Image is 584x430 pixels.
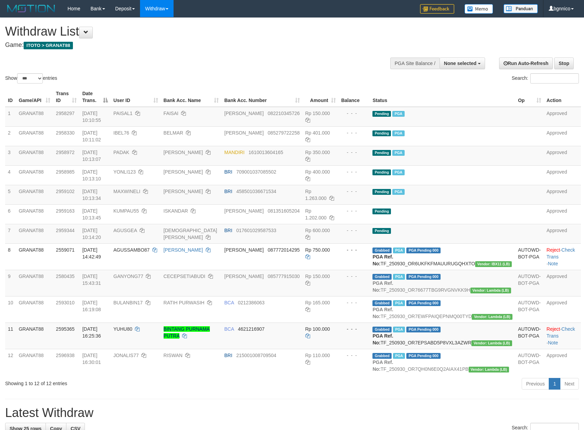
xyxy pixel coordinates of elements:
a: Reject [547,326,560,332]
span: Pending [372,228,391,234]
span: JONALIS77 [113,353,139,358]
span: Grabbed [372,300,392,306]
td: TF_250930_OR6UKFKFMAUURUGQHXTO [370,243,515,270]
span: KUMPAU55 [113,208,139,214]
span: ITOTO > GRANAT88 [24,42,73,49]
a: RISWAN [164,353,182,358]
div: PGA Site Balance / [390,58,440,69]
td: GRANAT88 [16,165,53,185]
div: - - - [341,188,367,195]
span: 2580435 [56,274,75,279]
img: Feedback.jpg [420,4,454,14]
span: Rp 150.000 [305,111,330,116]
span: Rp 150.000 [305,274,330,279]
h4: Game: [5,42,382,49]
b: PGA Ref. No: [372,333,393,345]
input: Search: [530,73,579,84]
span: PAISAL1 [113,111,132,116]
a: Note [548,340,558,345]
a: [PERSON_NAME] [164,169,203,175]
span: PADAK [113,150,129,155]
a: Reject [547,247,560,253]
td: GRANAT88 [16,296,53,322]
span: YONLI123 [113,169,136,175]
div: - - - [341,110,367,117]
td: GRANAT88 [16,322,53,349]
td: GRANAT88 [16,107,53,127]
div: - - - [341,149,367,156]
span: BRI [224,353,232,358]
span: 2595365 [56,326,75,332]
th: Bank Acc. Number: activate to sort column ascending [221,87,302,107]
span: [DATE] 16:30:01 [82,353,101,365]
span: Grabbed [372,274,392,280]
span: Marked by bgndany [393,327,405,332]
td: Approved [544,296,581,322]
span: [DATE] 16:19:08 [82,300,101,312]
td: · · [544,243,581,270]
span: 2959102 [56,189,75,194]
a: Run Auto-Refresh [499,58,553,69]
th: Action [544,87,581,107]
b: PGA Ref. No: [372,254,393,266]
td: AUTOWD-BOT-PGA [515,243,544,270]
td: 5 [5,185,16,204]
a: [PERSON_NAME] [164,247,203,253]
span: Vendor URL: https://dashboard.q2checkout.com/secure [469,367,509,372]
div: - - - [341,326,367,332]
b: PGA Ref. No: [372,280,393,293]
a: FAISAI [164,111,179,116]
td: Approved [544,185,581,204]
span: Pending [372,150,391,156]
span: Copy 087772014295 to clipboard [268,247,300,253]
span: Rp 401.000 [305,130,330,136]
td: Approved [544,349,581,375]
span: 2958297 [56,111,75,116]
span: 2958330 [56,130,75,136]
span: [DATE] 10:11:02 [82,130,101,142]
img: panduan.png [504,4,538,13]
td: GRANAT88 [16,204,53,224]
span: PGA Pending [406,353,441,359]
span: Copy 017601029587533 to clipboard [236,228,276,233]
td: 10 [5,296,16,322]
div: - - - [341,227,367,234]
span: [DATE] 10:14:20 [82,228,101,240]
th: ID [5,87,16,107]
span: [DATE] 10:13:07 [82,150,101,162]
th: Status [370,87,515,107]
button: None selected [440,58,485,69]
b: PGA Ref. No: [372,307,393,319]
td: Approved [544,146,581,165]
span: Rp 1.202.000 [305,208,327,220]
span: None selected [444,61,477,66]
a: Previous [522,378,549,390]
td: GRANAT88 [16,224,53,243]
a: ISKANDAR [164,208,188,214]
span: 2559071 [56,247,75,253]
span: Copy 458501036671534 to clipboard [236,189,276,194]
span: Rp 165.000 [305,300,330,305]
span: IBEL76 [113,130,129,136]
span: Copy 085777915030 to clipboard [268,274,300,279]
span: Marked by bgndany [393,300,405,306]
span: [DATE] 15:43:31 [82,274,101,286]
td: 8 [5,243,16,270]
div: - - - [341,168,367,175]
span: [PERSON_NAME] [224,130,264,136]
span: Copy 082210345726 to clipboard [268,111,300,116]
span: Copy 709001037085502 to clipboard [236,169,276,175]
td: AUTOWD-BOT-PGA [515,270,544,296]
a: 1 [549,378,560,390]
span: Grabbed [372,327,392,332]
span: Pending [372,169,391,175]
span: 2958972 [56,150,75,155]
span: Copy 0212386063 to clipboard [238,300,265,305]
span: MAXWINELI [113,189,140,194]
td: AUTOWD-BOT-PGA [515,349,544,375]
th: Bank Acc. Name: activate to sort column ascending [161,87,222,107]
div: - - - [341,352,367,359]
a: BELMAR [164,130,183,136]
a: BINTANG PURNAMA PUTRA [164,326,210,339]
span: Marked by bgndany [393,353,405,359]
